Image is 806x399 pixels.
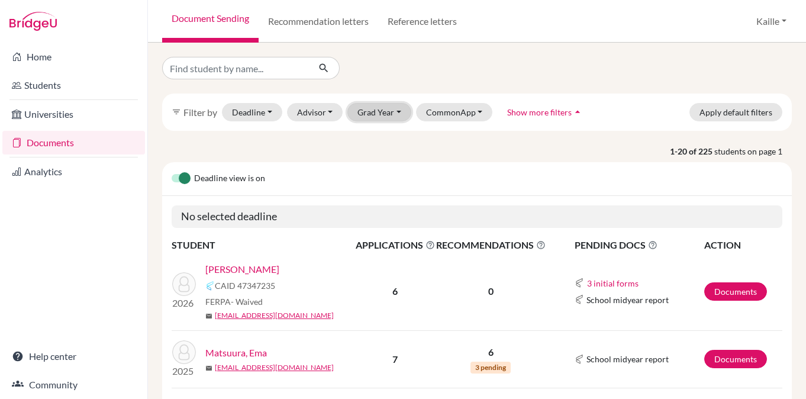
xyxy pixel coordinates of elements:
[162,57,309,79] input: Find student by name...
[704,237,782,253] th: ACTION
[586,294,669,306] span: School midyear report
[2,160,145,184] a: Analytics
[2,73,145,97] a: Students
[205,262,279,276] a: [PERSON_NAME]
[436,284,546,298] p: 0
[507,107,572,117] span: Show more filters
[751,10,792,33] button: Kaille
[231,297,263,307] span: - Waived
[194,172,265,186] span: Deadline view is on
[2,131,145,155] a: Documents
[392,353,398,365] b: 7
[205,365,212,372] span: mail
[416,103,493,121] button: CommonApp
[436,238,546,252] span: RECOMMENDATIONS
[9,12,57,31] img: Bridge-U
[347,103,411,121] button: Grad Year
[689,103,782,121] button: Apply default filters
[2,102,145,126] a: Universities
[205,281,215,291] img: Common App logo
[172,272,196,296] img: Fujita, Ryotaro
[2,373,145,397] a: Community
[172,296,196,310] p: 2026
[436,345,546,359] p: 6
[356,238,435,252] span: APPLICATIONS
[392,285,398,297] b: 6
[586,276,639,290] button: 3 initial forms
[172,237,355,253] th: STUDENT
[714,145,792,157] span: students on page 1
[575,295,584,304] img: Common App logo
[215,279,275,292] span: CAID 47347235
[2,45,145,69] a: Home
[205,346,267,360] a: Matsuura, Ema
[205,313,212,320] span: mail
[205,295,263,308] span: FERPA
[215,362,334,373] a: [EMAIL_ADDRESS][DOMAIN_NAME]
[670,145,714,157] strong: 1-20 of 225
[575,278,584,288] img: Common App logo
[572,106,583,118] i: arrow_drop_up
[586,353,669,365] span: School midyear report
[172,364,196,378] p: 2025
[575,355,584,364] img: Common App logo
[172,205,782,228] h5: No selected deadline
[704,350,767,368] a: Documents
[497,103,594,121] button: Show more filtersarrow_drop_up
[704,282,767,301] a: Documents
[470,362,511,374] span: 3 pending
[183,107,217,118] span: Filter by
[2,345,145,368] a: Help center
[172,107,181,117] i: filter_list
[222,103,282,121] button: Deadline
[575,238,703,252] span: PENDING DOCS
[287,103,343,121] button: Advisor
[172,340,196,364] img: Matsuura, Ema
[215,310,334,321] a: [EMAIL_ADDRESS][DOMAIN_NAME]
